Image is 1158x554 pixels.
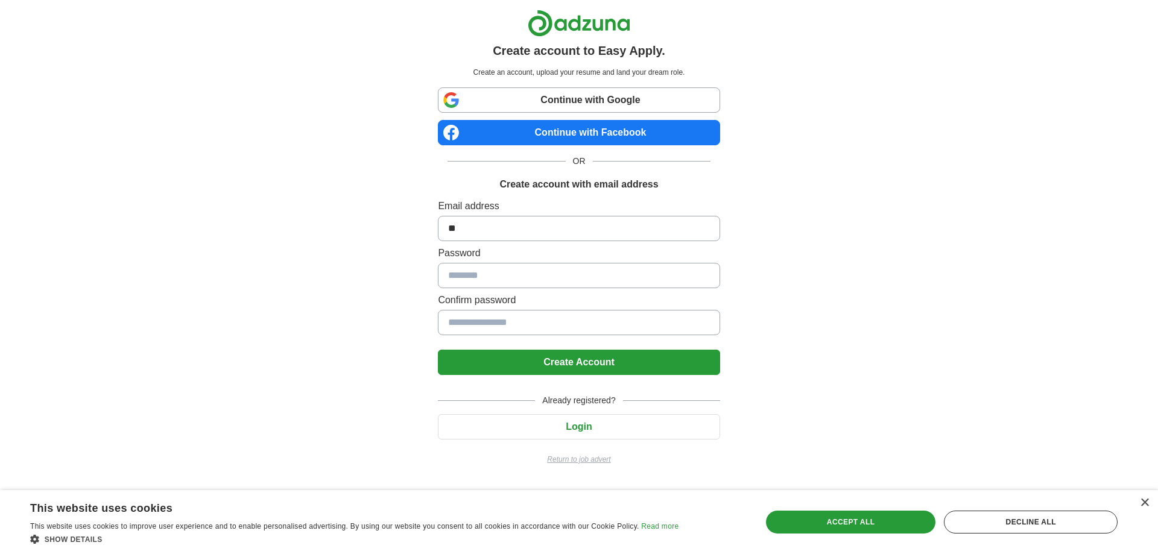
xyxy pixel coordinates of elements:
[438,414,720,439] button: Login
[30,522,639,530] span: This website uses cookies to improve user experience and to enable personalised advertising. By u...
[438,199,720,213] label: Email address
[438,350,720,375] button: Create Account
[30,497,648,515] div: This website uses cookies
[30,533,679,545] div: Show details
[438,246,720,260] label: Password
[1140,499,1149,508] div: Close
[566,155,593,168] span: OR
[438,454,720,465] a: Return to job advert
[766,511,936,534] div: Accept all
[438,421,720,432] a: Login
[438,293,720,307] label: Confirm password
[438,120,720,145] a: Continue with Facebook
[944,511,1118,534] div: Decline all
[528,10,630,37] img: Adzuna logo
[438,87,720,113] a: Continue with Google
[45,535,103,544] span: Show details
[641,522,679,530] a: Read more, opens a new window
[535,394,622,407] span: Already registered?
[499,177,658,192] h1: Create account with email address
[493,42,665,60] h1: Create account to Easy Apply.
[440,67,717,78] p: Create an account, upload your resume and land your dream role.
